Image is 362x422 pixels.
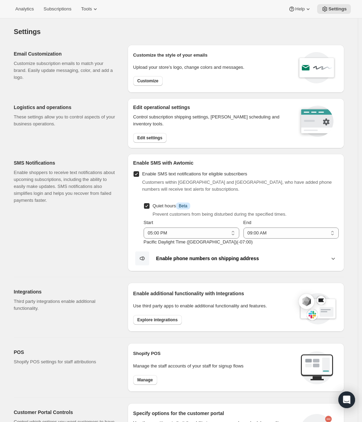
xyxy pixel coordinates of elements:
h2: Enable additional functionality with Integrations [133,290,292,297]
span: Enable SMS text notifications for eligible subscribers [142,171,247,176]
p: Enable shoppers to receive text notifications about upcoming subscriptions, including the ability... [14,169,116,204]
button: Help [284,4,316,14]
p: Customize subscription emails to match your brand. Easily update messaging, color, and add a logo. [14,60,116,81]
b: Enable phone numbers on shipping address [156,256,259,261]
span: Beta [179,203,187,209]
button: Manage [133,375,157,385]
div: Open Intercom Messenger [338,391,355,408]
h2: POS [14,349,116,356]
h2: Customer Portal Controls [14,409,116,416]
button: Customize [133,76,163,86]
button: Edit settings [133,133,167,143]
h2: Specify options for the customer portal [133,410,295,417]
span: Tools [81,6,92,12]
span: Edit settings [137,135,162,141]
span: Settings [328,6,347,12]
p: Control subscription shipping settings, [PERSON_NAME] scheduling and inventory tools. [133,114,289,127]
button: Enable phone numbers on shipping address [133,251,339,266]
span: Settings [14,28,41,35]
p: Third party integrations enable additional functionality. [14,298,116,312]
p: These settings allow you to control aspects of your business operations. [14,114,116,127]
p: Use third party apps to enable additional functionality and features. [133,303,292,309]
span: Start [144,220,153,225]
p: Customize the style of your emails [133,52,208,59]
h2: Email Customization [14,50,116,57]
h2: Enable SMS with Awtomic [133,159,339,166]
span: Subscriptions [43,6,71,12]
p: Pacific Daylight Time ([GEOGRAPHIC_DATA]) ( -07 : 00 ) [144,239,339,246]
span: Help [295,6,305,12]
span: Customers within [GEOGRAPHIC_DATA] and [GEOGRAPHIC_DATA], who have added phone numbers will recei... [142,180,332,192]
button: Analytics [11,4,38,14]
p: Upload your store’s logo, change colors and messages. [133,64,244,71]
h2: Integrations [14,288,116,295]
h2: Logistics and operations [14,104,116,111]
button: Tools [77,4,103,14]
span: Quiet hours [153,203,190,208]
h2: Edit operational settings [133,104,289,111]
span: Prevent customers from being disturbed during the specified times. [153,212,287,217]
span: End [243,220,251,225]
button: Subscriptions [39,4,75,14]
p: Manage the staff accounts of your staff for signup flows [133,363,295,370]
p: Shopify POS settings for staff attributions [14,358,116,365]
span: Analytics [15,6,34,12]
h2: Shopify POS [133,350,295,357]
h2: SMS Notifications [14,159,116,166]
button: Explore integrations [133,315,182,325]
span: Explore integrations [137,317,178,323]
button: Settings [317,4,351,14]
span: Manage [137,377,153,383]
span: Customize [137,78,159,84]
